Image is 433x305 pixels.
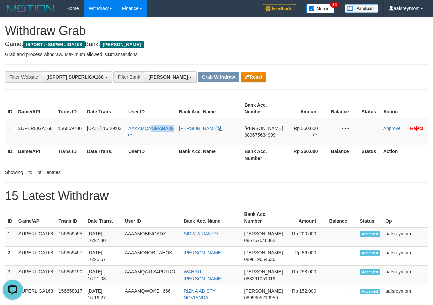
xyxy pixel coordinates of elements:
[241,72,266,82] button: Reset
[410,126,423,131] a: Reject
[328,145,359,164] th: Balance
[5,118,15,145] td: 1
[383,208,428,227] th: Op
[383,247,428,266] td: aafsreymom
[122,208,181,227] th: User ID
[326,247,357,266] td: -
[16,266,56,285] td: SUPERLIGA168
[85,247,122,266] td: [DATE] 16:25:57
[383,266,428,285] td: aafsreymom
[122,227,181,247] td: AAAAMQBINGADZ
[244,276,275,281] span: Copy 088291051019 to clipboard
[5,208,16,227] th: ID
[286,285,327,304] td: Rp 152,000
[85,266,122,285] td: [DATE] 16:21:03
[58,126,82,131] span: 156859780
[244,238,275,243] span: Copy 085757546362 to clipboard
[330,2,339,8] span: 34
[360,231,380,237] span: Accepted
[5,227,16,247] td: 1
[148,74,188,80] span: [PERSON_NAME]
[286,99,328,118] th: Amount
[241,208,285,227] th: Bank Acc. Number
[23,41,85,48] span: ISPORT > SUPERLIGA168
[326,208,357,227] th: Balance
[15,99,55,118] th: Game/API
[5,51,428,58] p: Grab and process withdraw. Maximum allowed is transactions.
[306,4,335,13] img: Button%20Memo.svg
[16,247,56,266] td: SUPERLIGA168
[5,247,16,266] td: 2
[5,189,428,203] h1: 15 Latest Withdraw
[5,266,16,285] td: 3
[100,41,143,48] span: [PERSON_NAME]
[244,269,283,274] span: [PERSON_NAME]
[198,72,239,82] button: Grab Withdraw
[113,71,144,83] div: Filter Bank
[381,99,428,118] th: Action
[381,145,428,164] th: Action
[242,145,286,164] th: Bank Acc. Number
[16,227,56,247] td: SUPERLIGA168
[176,145,242,164] th: Bank Acc. Name
[383,227,428,247] td: aafsreymom
[242,99,286,118] th: Bank Acc. Number
[244,295,278,300] span: Copy 0895365210959 to clipboard
[360,289,380,294] span: Accepted
[126,99,176,118] th: User ID
[87,126,121,131] span: [DATE] 16:29:03
[5,41,428,48] h4: Game: Bank:
[244,126,283,131] span: [PERSON_NAME]
[184,269,222,281] a: WAHYU [PERSON_NAME]
[244,257,275,262] span: Copy 089619654636 to clipboard
[42,71,112,83] button: [ISPORT] SUPERLIGA168
[244,231,283,236] span: [PERSON_NAME]
[326,227,357,247] td: -
[85,285,122,304] td: [DATE] 16:16:27
[184,288,216,300] a: RIZNA ADISTY NOVIANDA
[5,99,15,118] th: ID
[5,24,428,38] h1: Withdraw Grab
[184,231,218,236] a: SIDIK ARIANTO
[179,126,222,131] a: [PERSON_NAME]
[357,208,383,227] th: Status
[383,285,428,304] td: aafsreymom
[55,99,84,118] th: Trans ID
[3,3,23,23] button: Open LiveChat chat widget
[328,118,359,145] td: - - -
[176,99,242,118] th: Bank Acc. Name
[286,145,328,164] th: Rp 350.000
[5,166,175,176] div: Showing 1 to 1 of 1 entries
[56,208,85,227] th: Trans ID
[55,145,84,164] th: Trans ID
[56,227,85,247] td: 156859595
[15,118,55,145] td: SUPERLIGA168
[16,285,56,304] td: SUPERLIGA168
[122,247,181,266] td: AAAAMQNOBITAHOKI
[244,288,283,294] span: [PERSON_NAME]
[326,285,357,304] td: -
[84,145,126,164] th: Date Trans.
[294,126,318,131] span: Rp 350.000
[359,99,381,118] th: Status
[126,145,176,164] th: User ID
[184,250,222,255] a: [PERSON_NAME]
[85,208,122,227] th: Date Trans.
[360,269,380,275] span: Accepted
[128,126,174,138] a: AAAAMQASMARA39
[359,145,381,164] th: Status
[122,266,181,285] td: AAAAMQAJ1S4PUTRO
[286,247,327,266] td: Rp 86,000
[16,208,56,227] th: Game/API
[286,208,327,227] th: Amount
[244,132,275,138] span: Copy 089675634909 to clipboard
[15,145,55,164] th: Game/API
[56,266,85,285] td: 156859190
[181,208,242,227] th: Bank Acc. Name
[5,145,15,164] th: ID
[128,126,174,131] span: AAAAMQASMARA39
[244,250,283,255] span: [PERSON_NAME]
[85,227,122,247] td: [DATE] 16:27:30
[263,4,296,13] img: Feedback.jpg
[286,266,327,285] td: Rp 258,000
